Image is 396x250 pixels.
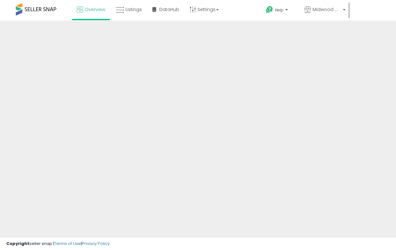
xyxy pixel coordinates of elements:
span: Midwood Market [313,6,341,13]
a: Terms of Use [54,241,81,247]
a: Privacy Policy [82,241,110,247]
span: Help [275,7,283,13]
a: Help [261,1,299,21]
i: Get Help [265,6,273,14]
span: Overview [85,6,105,13]
span: DataHub [159,6,179,13]
strong: Copyright [6,241,29,247]
span: Listings [125,6,142,13]
div: seller snap | | [6,241,110,247]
